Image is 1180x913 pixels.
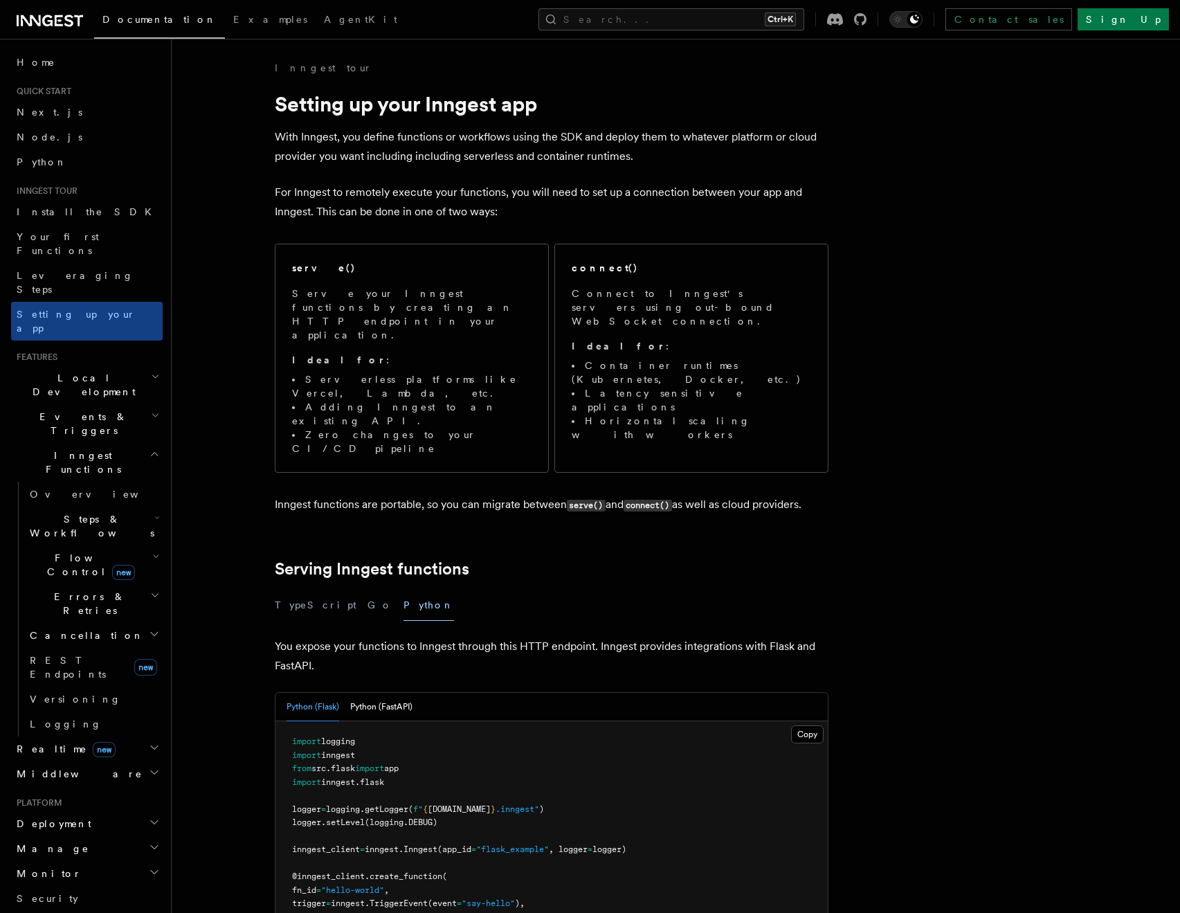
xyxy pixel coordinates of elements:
[287,693,339,721] button: Python (Flask)
[423,804,428,814] span: {
[275,127,828,166] p: With Inngest, you define functions or workflows using the SDK and deploy them to whatever platfor...
[24,687,163,712] a: Versioning
[275,244,549,473] a: serve()Serve your Inngest functions by creating an HTTP endpoint in your application.Ideal for:Se...
[11,150,163,174] a: Python
[94,4,225,39] a: Documentation
[1078,8,1169,30] a: Sign Up
[11,186,78,197] span: Inngest tour
[355,763,384,773] span: import
[292,777,321,787] span: import
[134,659,157,676] span: new
[539,804,544,814] span: )
[326,817,365,827] span: setLevel
[17,206,160,217] span: Install the SDK
[30,655,106,680] span: REST Endpoints
[292,844,360,854] span: inngest_client
[24,545,163,584] button: Flow Controlnew
[233,14,307,25] span: Examples
[11,861,163,886] button: Monitor
[11,224,163,263] a: Your first Functions
[11,767,143,781] span: Middleware
[11,742,116,756] span: Realtime
[418,804,423,814] span: "
[11,410,151,437] span: Events & Triggers
[11,365,163,404] button: Local Development
[326,763,331,773] span: .
[572,261,638,275] h2: connect()
[225,4,316,37] a: Examples
[538,8,804,30] button: Search...Ctrl+K
[572,359,811,386] li: Container runtimes (Kubernetes, Docker, etc.)
[365,844,399,854] span: inngest
[360,844,365,854] span: =
[370,871,442,881] span: create_function
[326,804,360,814] span: logging
[442,871,447,881] span: (
[11,867,82,880] span: Monitor
[321,750,355,760] span: inngest
[292,372,532,400] li: Serverless platforms like Vercel, Lambda, etc.
[30,489,172,500] span: Overview
[945,8,1072,30] a: Contact sales
[292,354,386,365] strong: Ideal for
[471,844,476,854] span: =
[324,14,397,25] span: AgentKit
[292,261,356,275] h2: serve()
[24,507,163,545] button: Steps & Workflows
[326,898,331,908] span: =
[321,777,355,787] span: inngest
[11,886,163,911] a: Security
[588,844,592,854] span: =
[24,512,154,540] span: Steps & Workflows
[316,885,321,895] span: =
[11,443,163,482] button: Inngest Functions
[17,55,55,69] span: Home
[592,844,626,854] span: logger)
[572,339,811,353] p: :
[572,341,666,352] strong: Ideal for
[765,12,796,26] kbd: Ctrl+K
[403,590,454,621] button: Python
[428,898,457,908] span: (event
[11,761,163,786] button: Middleware
[11,302,163,341] a: Setting up your app
[413,804,418,814] span: f
[17,893,78,904] span: Security
[17,231,99,256] span: Your first Functions
[292,804,321,814] span: logger
[24,584,163,623] button: Errors & Retries
[292,353,532,367] p: :
[17,270,134,295] span: Leveraging Steps
[321,885,384,895] span: "hello-world"
[11,811,163,836] button: Deployment
[437,844,471,854] span: (app_id
[11,371,151,399] span: Local Development
[370,898,428,908] span: TriggerEvent
[275,590,356,621] button: TypeScript
[292,750,321,760] span: import
[572,386,811,414] li: Latency sensitive applications
[17,309,136,334] span: Setting up your app
[24,712,163,736] a: Logging
[476,844,549,854] span: "flask_example"
[275,91,828,116] h1: Setting up your Inngest app
[102,14,217,25] span: Documentation
[292,871,365,881] span: @inngest_client
[457,898,462,908] span: =
[572,287,811,328] p: Connect to Inngest's servers using out-bound WebSocket connection.
[11,125,163,150] a: Node.js
[11,352,57,363] span: Features
[292,817,321,827] span: logger
[365,804,408,814] span: getLogger
[11,842,89,856] span: Manage
[11,404,163,443] button: Events & Triggers
[408,804,413,814] span: (
[112,565,135,580] span: new
[292,400,532,428] li: Adding Inngest to an existing API.
[11,199,163,224] a: Install the SDK
[331,763,355,773] span: flask
[24,482,163,507] a: Overview
[791,725,824,743] button: Copy
[321,736,355,746] span: logging
[365,817,437,827] span: (logging.DEBUG)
